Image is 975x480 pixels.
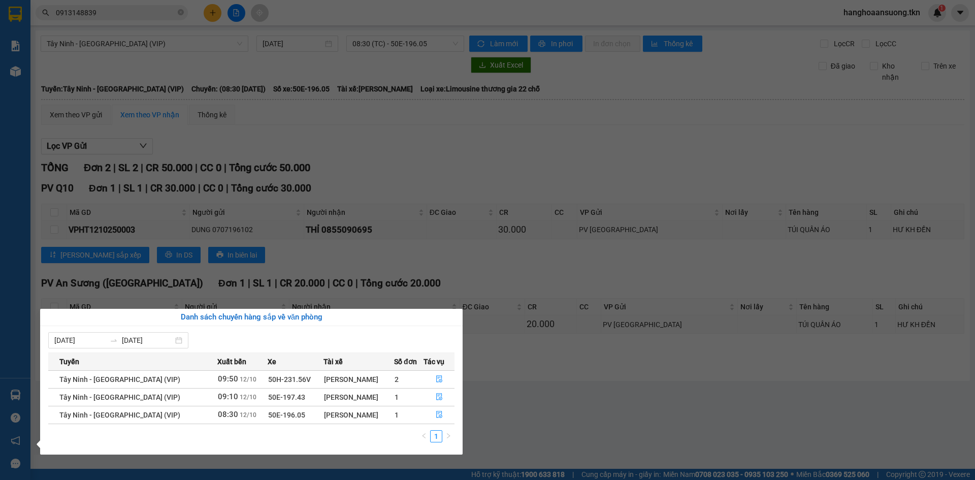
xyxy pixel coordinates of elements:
span: Xe [268,356,276,367]
span: file-done [436,411,443,419]
div: [PERSON_NAME] [324,374,394,385]
span: Số đơn [394,356,417,367]
span: 08:30 [218,410,238,419]
span: 50E-196.05 [268,411,305,419]
span: Tác vụ [424,356,444,367]
span: Tây Ninh - [GEOGRAPHIC_DATA] (VIP) [59,375,180,383]
li: Previous Page [418,430,430,442]
a: 1 [431,431,442,442]
button: file-done [424,371,454,388]
div: Danh sách chuyến hàng sắp về văn phòng [48,311,454,324]
input: Đến ngày [122,335,173,346]
span: 50H-231.56V [268,375,311,383]
button: file-done [424,407,454,423]
li: 1 [430,430,442,442]
li: Next Page [442,430,454,442]
button: file-done [424,389,454,405]
span: Tây Ninh - [GEOGRAPHIC_DATA] (VIP) [59,393,180,401]
span: 1 [395,393,399,401]
span: 12/10 [240,394,256,401]
span: Tài xế [323,356,343,367]
span: Tây Ninh - [GEOGRAPHIC_DATA] (VIP) [59,411,180,419]
span: 09:50 [218,374,238,383]
span: Tuyến [59,356,79,367]
span: to [110,336,118,344]
span: Xuất bến [217,356,246,367]
span: 09:10 [218,392,238,401]
input: Từ ngày [54,335,106,346]
span: 50E-197.43 [268,393,305,401]
span: 12/10 [240,411,256,419]
span: right [445,433,451,439]
button: left [418,430,430,442]
button: right [442,430,454,442]
span: left [421,433,427,439]
div: [PERSON_NAME] [324,392,394,403]
div: [PERSON_NAME] [324,409,394,421]
span: file-done [436,375,443,383]
span: 2 [395,375,399,383]
span: file-done [436,393,443,401]
span: 1 [395,411,399,419]
span: swap-right [110,336,118,344]
span: 12/10 [240,376,256,383]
